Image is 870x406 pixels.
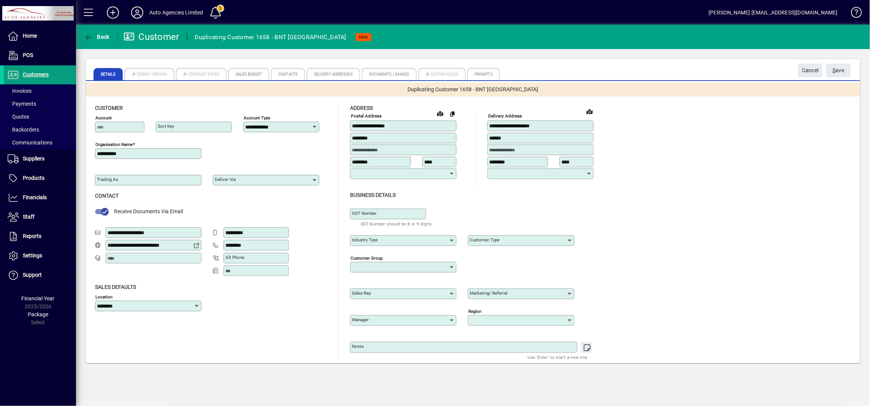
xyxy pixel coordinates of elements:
div: Duplicating Customer 1658 - BNT [GEOGRAPHIC_DATA] [195,31,346,43]
span: Business details [350,192,396,198]
mat-label: Trading as [97,177,118,182]
button: Back [82,30,111,44]
a: View on map [434,107,446,119]
span: POS [23,52,33,58]
mat-hint: Use 'Enter' to start a new line [528,353,588,362]
button: Copy to Delivery address [446,108,458,120]
mat-label: Region [468,308,482,314]
span: Receive Documents Via Email [114,208,183,214]
span: Support [23,272,42,278]
span: Back [84,34,109,40]
span: Customers [23,71,49,78]
span: Contact [95,193,119,199]
a: Suppliers [4,149,76,168]
a: Home [4,27,76,46]
span: Backorders [8,127,39,133]
button: Save [826,63,851,77]
mat-label: GST Number [352,211,377,216]
a: Payments [4,97,76,110]
mat-label: Account [95,115,112,121]
a: POS [4,46,76,65]
a: Support [4,266,76,285]
span: S [833,67,836,73]
div: [PERSON_NAME] [EMAIL_ADDRESS][DOMAIN_NAME] [709,6,838,19]
span: Duplicating Customer 1658 - BNT [GEOGRAPHIC_DATA] [408,86,539,94]
span: Home [23,33,37,39]
span: Cancel [802,64,819,77]
a: Communications [4,136,76,149]
a: Staff [4,208,76,227]
mat-label: Sort key [158,124,174,129]
span: Settings [23,252,42,259]
mat-label: Marketing/ Referral [470,290,507,296]
span: Products [23,175,44,181]
a: View on map [583,105,596,117]
span: Financial Year [22,295,55,301]
span: Reports [23,233,41,239]
span: Package [28,311,48,317]
a: Financials [4,188,76,207]
button: Add [101,6,125,19]
mat-label: Location [95,294,113,299]
span: Address [350,105,373,111]
span: Quotes [8,114,29,120]
div: Auto Agencies Limited [149,6,203,19]
span: Customer [95,105,123,111]
mat-label: Organisation name [95,142,133,147]
mat-label: Customer group [350,255,383,260]
mat-label: Alt Phone [225,255,244,260]
span: Financials [23,194,47,200]
a: Invoices [4,84,76,97]
mat-label: Customer type [470,237,499,243]
a: Settings [4,246,76,265]
mat-label: Sales rep [352,290,371,296]
span: ave [833,64,845,77]
a: Backorders [4,123,76,136]
span: Suppliers [23,155,44,162]
span: Sales defaults [95,284,136,290]
mat-label: Account Type [244,115,270,121]
a: Reports [4,227,76,246]
mat-label: Notes [352,344,364,349]
mat-label: Manager [352,317,369,322]
a: Products [4,169,76,188]
mat-hint: GST Number should be 8 or 9 digits [361,219,432,228]
a: Knowledge Base [845,2,860,26]
button: Cancel [798,63,822,77]
span: NEW [359,35,368,40]
button: Profile [125,6,149,19]
span: Payments [8,101,36,107]
div: Customer [124,31,179,43]
mat-label: Industry type [352,237,378,243]
app-page-header-button: Back [76,30,118,44]
span: Communications [8,140,52,146]
span: Staff [23,214,35,220]
span: Invoices [8,88,32,94]
mat-label: Deliver via [215,177,236,182]
a: Quotes [4,110,76,123]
